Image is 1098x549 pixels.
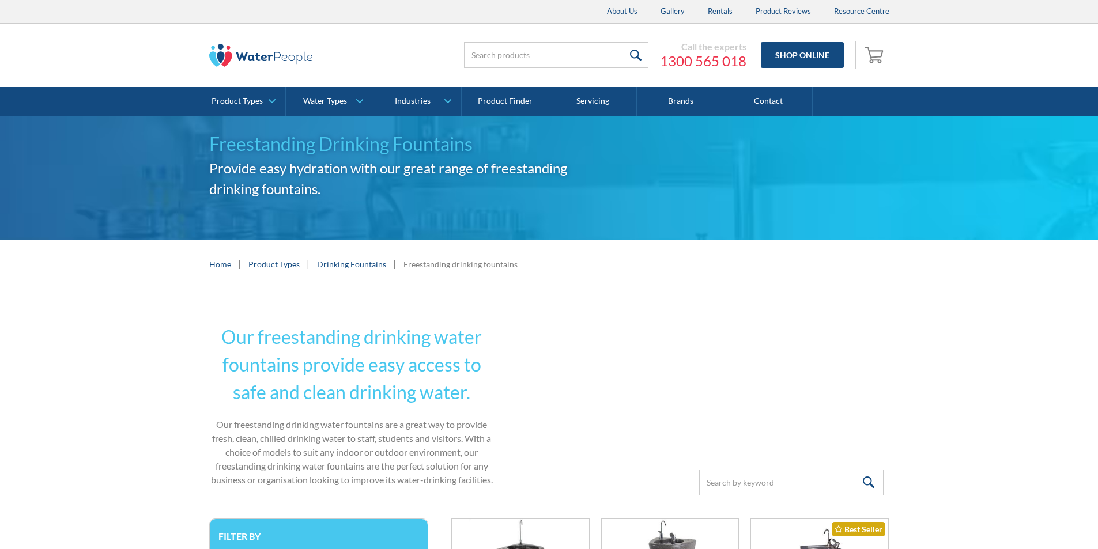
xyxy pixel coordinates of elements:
a: Brands [637,87,725,116]
p: Our freestanding drinking water fountains are a great way to provide fresh, clean, chilled drinki... [209,418,495,487]
div: | [392,257,398,271]
div: Water Types [303,96,347,106]
a: Industries [373,87,461,116]
img: shopping cart [865,46,886,64]
a: Product Types [248,258,300,270]
iframe: podium webchat widget bubble [983,491,1098,549]
div: Best Seller [832,522,885,536]
h2: Provide easy hydration with our great range of freestanding drinking fountains. [209,158,606,199]
div: Call the experts [660,41,746,52]
div: | [237,257,243,271]
a: Contact [725,87,813,116]
div: Freestanding drinking fountains [403,258,518,270]
div: Industries [395,96,431,106]
h3: Filter by [218,531,419,542]
h2: Our freestanding drinking water fountains provide easy access to safe and clean drinking water. [209,323,495,406]
input: Search by keyword [699,470,884,495]
a: Servicing [549,87,637,116]
h1: Freestanding Drinking Fountains [209,130,606,158]
a: Product Finder [462,87,549,116]
a: Water Types [286,87,373,116]
a: Open empty cart [862,41,889,69]
div: Product Types [212,96,263,106]
a: Drinking Fountains [317,258,386,270]
a: 1300 565 018 [660,52,746,70]
input: Search products [464,42,648,68]
a: Shop Online [761,42,844,68]
a: Product Types [198,87,285,116]
div: | [305,257,311,271]
img: The Water People [209,44,313,67]
a: Home [209,258,231,270]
